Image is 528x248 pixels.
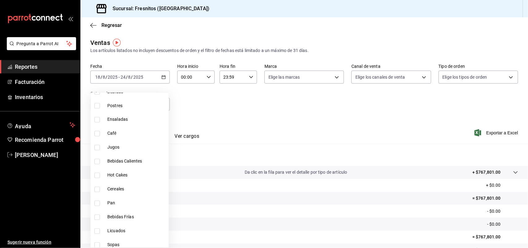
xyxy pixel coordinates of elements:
span: Ensaladas [107,116,166,123]
span: Café [107,130,166,137]
img: Tooltip marker [113,39,121,46]
span: Licuados [107,228,166,234]
span: Postres [107,102,166,109]
span: Hot Cakes [107,172,166,179]
span: Bebidas Calientes [107,158,166,165]
span: Cereales [107,186,166,193]
span: Bebidas Frías [107,214,166,220]
span: Pan [107,200,166,207]
span: Jugos [107,144,166,151]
